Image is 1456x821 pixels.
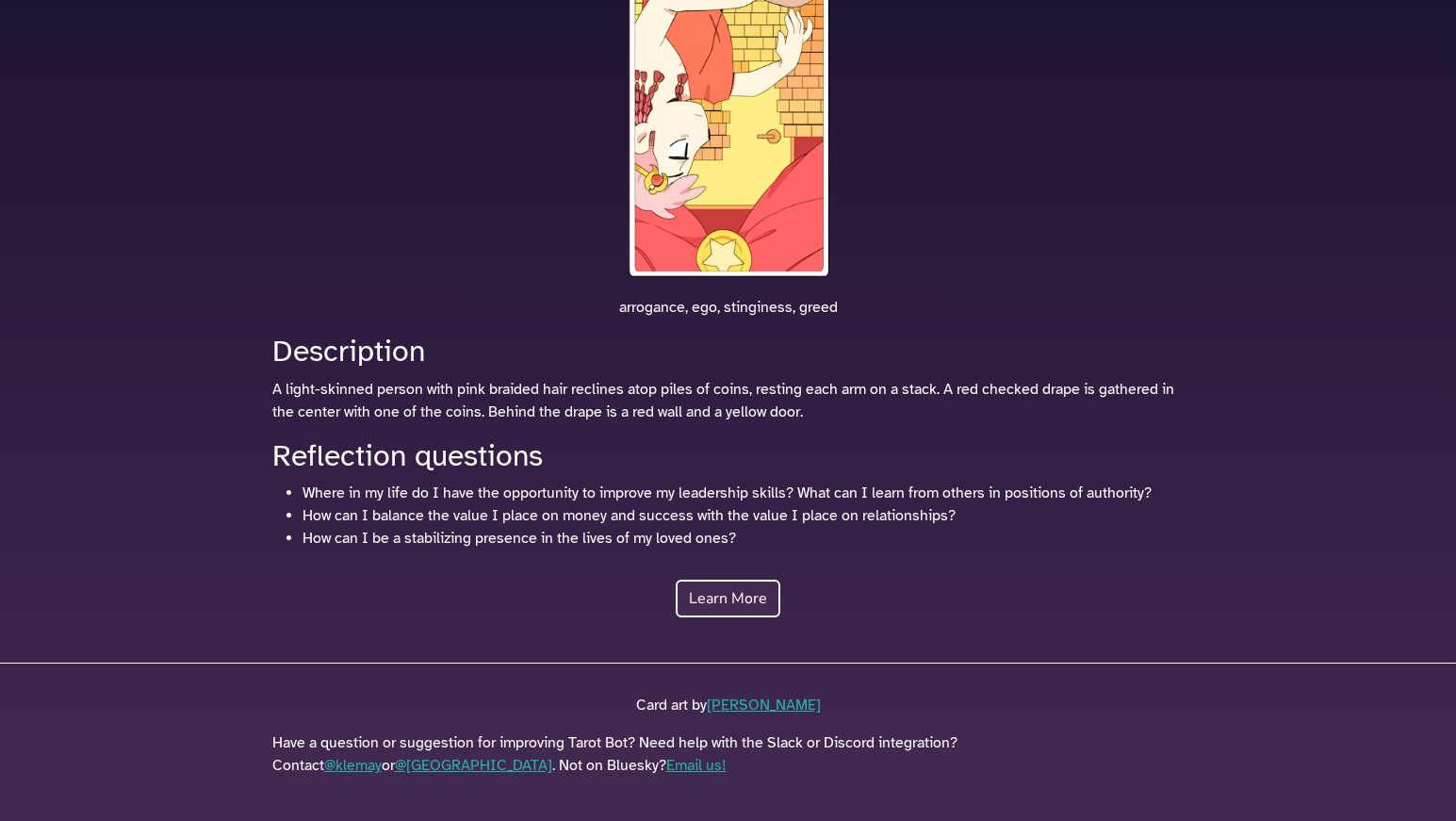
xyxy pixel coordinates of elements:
a: @klemay [324,756,382,775]
a: @[GEOGRAPHIC_DATA] [395,756,552,775]
h2: Reflection questions [272,438,1185,474]
p: A light-skinned person with pink braided hair reclines atop piles of coins, resting each arm on a... [272,378,1185,423]
p: Have a question or suggestion for improving Tarot Bot? Need help with the Slack or Discord integr... [272,731,1185,777]
a: Email us! [666,756,727,775]
p: arrogance, ego, stinginess, greed [261,296,1196,319]
a: Learn More [676,580,780,617]
p: Card art by [272,694,1185,716]
a: [PERSON_NAME] [707,696,821,714]
li: How can I be a stabilizing presence in the lives of my loved ones? [303,527,1185,550]
h2: Description [272,334,1185,369]
li: Where in my life do I have the opportunity to improve my leadership skills? What can I learn from... [303,482,1185,504]
li: How can I balance the value I place on money and success with the value I place on relationships? [303,504,1185,527]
